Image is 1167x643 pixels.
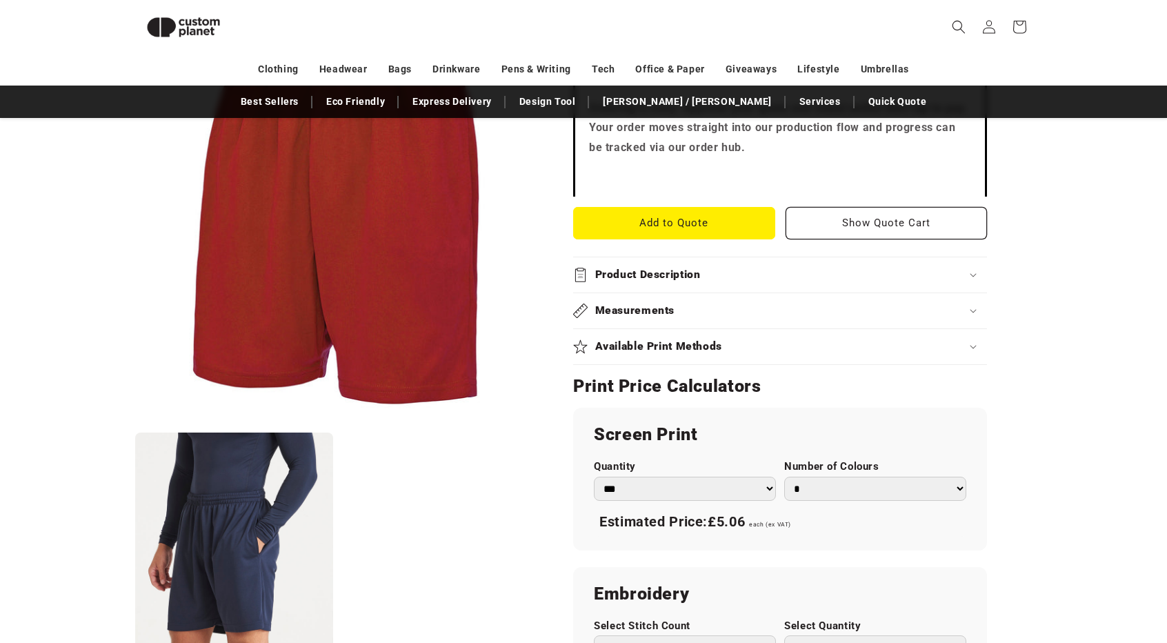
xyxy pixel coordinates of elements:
iframe: Customer reviews powered by Trustpilot [589,169,971,183]
a: [PERSON_NAME] / [PERSON_NAME] [596,90,778,114]
summary: Search [944,12,974,42]
iframe: Chat Widget [937,494,1167,643]
label: Number of Colours [784,460,966,473]
a: Services [792,90,848,114]
a: Design Tool [512,90,583,114]
a: Headwear [319,57,368,81]
h2: Embroidery [594,583,966,605]
button: Add to Quote [573,207,775,239]
h2: Available Print Methods [595,339,723,354]
span: £5.06 [708,513,745,530]
label: Select Stitch Count [594,620,776,633]
a: Umbrellas [861,57,909,81]
a: Drinkware [432,57,480,81]
a: Quick Quote [861,90,934,114]
h2: Product Description [595,268,701,282]
a: Giveaways [726,57,777,81]
summary: Product Description [573,257,987,293]
div: Estimated Price: [594,508,966,537]
label: Quantity [594,460,776,473]
h2: Print Price Calculators [573,375,987,397]
summary: Measurements [573,293,987,328]
a: Best Sellers [234,90,306,114]
a: Lifestyle [797,57,839,81]
a: Pens & Writing [501,57,571,81]
a: Eco Friendly [319,90,392,114]
button: Show Quote Cart [786,207,988,239]
img: Custom Planet [135,6,232,49]
h2: Screen Print [594,424,966,446]
a: Tech [592,57,615,81]
h2: Measurements [595,304,675,318]
summary: Available Print Methods [573,329,987,364]
span: each (ex VAT) [749,521,791,528]
a: Express Delivery [406,90,499,114]
a: Clothing [258,57,299,81]
label: Select Quantity [784,620,966,633]
a: Bags [388,57,412,81]
strong: Ordering is easy. Approve your quote and visual online then tap to pay. Your order moves straight... [589,101,968,155]
a: Office & Paper [635,57,704,81]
